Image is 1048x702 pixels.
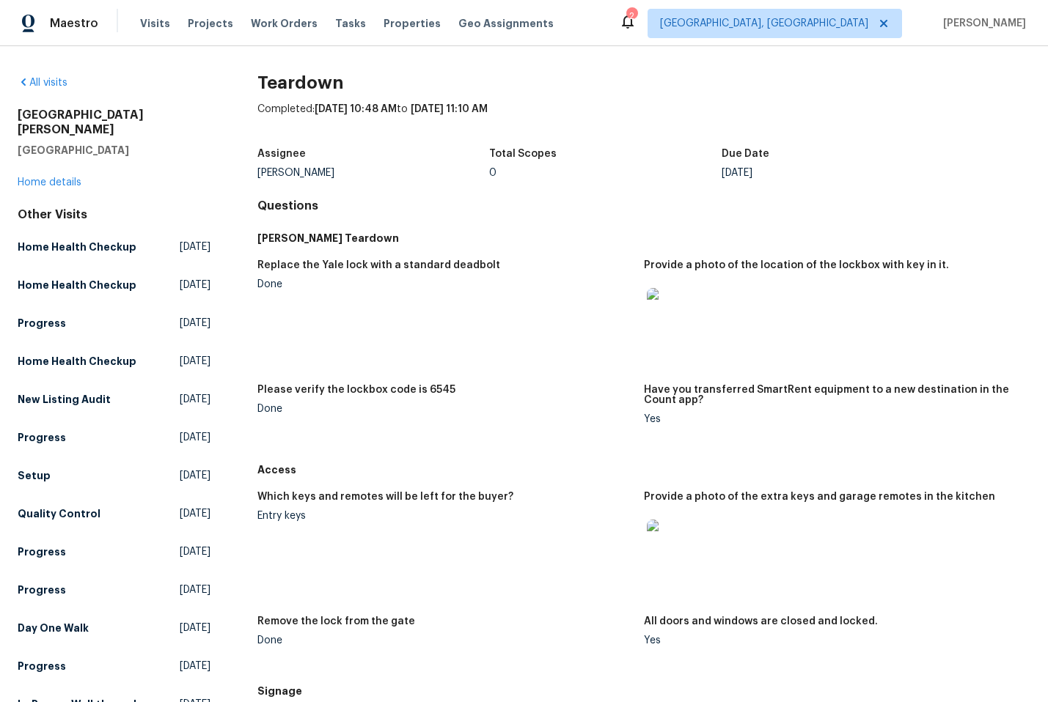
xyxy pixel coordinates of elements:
[257,385,455,395] h5: Please verify the lockbox code is 6545
[257,231,1030,245] h5: [PERSON_NAME] Teardown
[722,149,769,159] h5: Due Date
[257,168,489,178] div: [PERSON_NAME]
[937,16,1026,31] span: [PERSON_NAME]
[257,199,1030,213] h4: Questions
[644,492,995,502] h5: Provide a photo of the extra keys and garage remotes in the kitchen
[257,635,632,646] div: Done
[315,104,397,114] span: [DATE] 10:48 AM
[18,348,210,374] a: Home Health Checkup[DATE]
[18,544,66,559] h5: Progress
[257,260,500,270] h5: Replace the Yale lock with a standard deadbolt
[180,583,210,597] span: [DATE]
[257,462,1030,477] h5: Access
[50,16,98,31] span: Maestro
[18,392,111,407] h5: New Listing Audit
[18,462,210,489] a: Setup[DATE]
[18,500,210,527] a: Quality Control[DATE]
[18,615,210,641] a: Day One Walk[DATE]
[18,78,67,88] a: All visits
[660,16,868,31] span: [GEOGRAPHIC_DATA], [GEOGRAPHIC_DATA]
[257,492,513,502] h5: Which keys and remotes will be left for the buyer?
[180,354,210,369] span: [DATE]
[644,635,1019,646] div: Yes
[257,75,1030,90] h2: Teardown
[180,430,210,445] span: [DATE]
[18,354,136,369] h5: Home Health Checkup
[18,653,210,679] a: Progress[DATE]
[18,108,210,137] h2: [GEOGRAPHIC_DATA][PERSON_NAME]
[257,102,1030,140] div: Completed: to
[489,149,557,159] h5: Total Scopes
[644,414,1019,424] div: Yes
[251,16,318,31] span: Work Orders
[644,616,878,627] h5: All doors and windows are closed and locked.
[180,468,210,483] span: [DATE]
[18,430,66,445] h5: Progress
[18,316,66,330] h5: Progress
[180,659,210,673] span: [DATE]
[626,9,637,23] div: 2
[180,544,210,559] span: [DATE]
[18,310,210,336] a: Progress[DATE]
[180,316,210,330] span: [DATE]
[458,16,554,31] span: Geo Assignments
[18,240,136,254] h5: Home Health Checkup
[180,240,210,254] span: [DATE]
[257,684,1030,698] h5: Signage
[18,278,136,292] h5: Home Health Checkup
[257,404,632,414] div: Done
[489,168,721,178] div: 0
[18,424,210,451] a: Progress[DATE]
[257,279,632,289] div: Done
[140,16,170,31] span: Visits
[411,104,488,114] span: [DATE] 11:10 AM
[722,168,953,178] div: [DATE]
[644,260,949,270] h5: Provide a photo of the location of the lockbox with key in it.
[384,16,441,31] span: Properties
[257,149,306,159] h5: Assignee
[335,18,366,29] span: Tasks
[180,278,210,292] span: [DATE]
[18,207,210,222] div: Other Visits
[257,616,415,627] h5: Remove the lock from the gate
[18,583,66,597] h5: Progress
[18,272,210,298] a: Home Health Checkup[DATE]
[257,511,632,521] div: Entry keys
[180,621,210,635] span: [DATE]
[18,143,210,158] h5: [GEOGRAPHIC_DATA]
[18,659,66,673] h5: Progress
[644,385,1019,405] h5: Have you transferred SmartRent equipment to a new destination in the Count app?
[180,506,210,521] span: [DATE]
[18,468,51,483] h5: Setup
[188,16,233,31] span: Projects
[18,234,210,260] a: Home Health Checkup[DATE]
[18,506,100,521] h5: Quality Control
[18,539,210,565] a: Progress[DATE]
[180,392,210,407] span: [DATE]
[18,177,81,188] a: Home details
[18,386,210,413] a: New Listing Audit[DATE]
[18,621,89,635] h5: Day One Walk
[18,577,210,603] a: Progress[DATE]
